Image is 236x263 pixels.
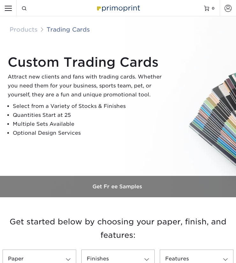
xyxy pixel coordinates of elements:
li: Multiple Sets Available [13,120,167,129]
span: 0 [212,6,215,10]
a: Products [10,26,38,33]
h1: Custom Trading Cards [8,55,167,70]
img: Primoprint [95,3,141,13]
li: Select from a Variety of Stocks & Finishes [13,102,167,111]
li: Optional Design Services [13,129,167,138]
li: Quantities Start at 25 [13,111,167,120]
a: Trading Cards [47,26,90,33]
h3: Get started below by choosing your paper, finish, and features: [5,213,231,242]
p: Attract new clients and fans with trading cards. Whether you need them for your business, sports ... [8,72,167,99]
